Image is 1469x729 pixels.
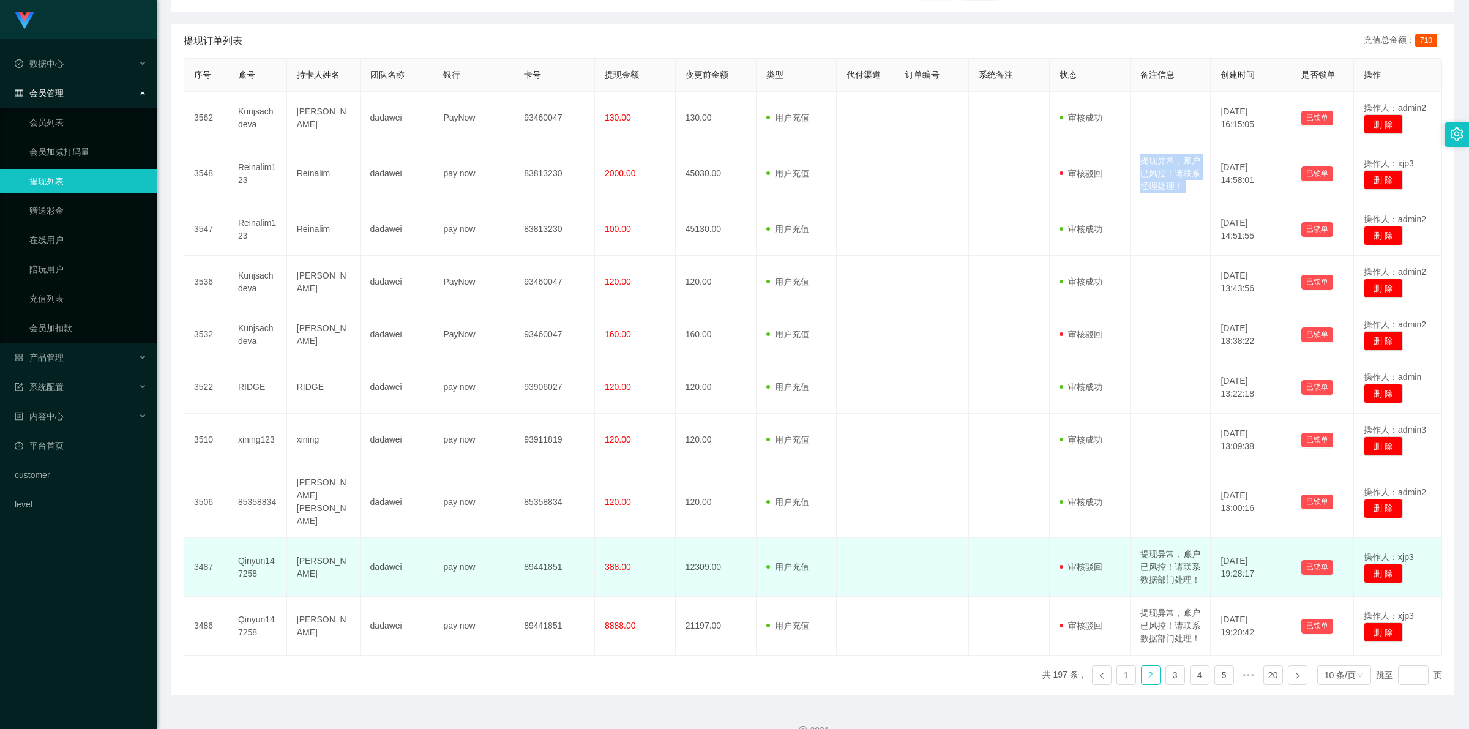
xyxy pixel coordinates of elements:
span: 审核成功 [1060,497,1102,507]
i: 图标: appstore-o [15,353,23,362]
a: 3 [1166,666,1184,684]
td: 3547 [184,203,228,256]
li: 共 197 条， [1042,665,1087,685]
td: dadawei [361,361,434,414]
td: [DATE] 13:43:56 [1211,256,1291,308]
span: 用户充值 [766,382,809,392]
span: 130.00 [605,113,631,122]
td: [DATE] 14:51:55 [1211,203,1291,256]
button: 已锁单 [1301,380,1333,395]
button: 已锁单 [1301,166,1333,181]
img: logo.9652507e.png [15,12,34,29]
button: 删 除 [1364,564,1403,583]
a: 图标: dashboard平台首页 [15,433,147,458]
li: 2 [1141,665,1161,685]
td: dadawei [361,144,434,203]
td: PayNow [433,92,514,144]
a: customer [15,463,147,487]
td: 3510 [184,414,228,466]
a: 提现列表 [29,169,147,193]
td: [DATE] 13:00:16 [1211,466,1291,538]
span: 操作人：admin3 [1364,425,1426,435]
span: 审核驳回 [1060,562,1102,572]
td: 160.00 [676,308,757,361]
a: level [15,492,147,517]
span: 卡号 [524,70,541,80]
td: dadawei [361,597,434,656]
span: 操作人：admin [1364,372,1421,382]
span: 用户充值 [766,621,809,630]
span: 用户充值 [766,435,809,444]
a: 1 [1117,666,1135,684]
i: 图标: table [15,89,23,97]
button: 删 除 [1364,622,1403,642]
td: Reinalim [287,144,361,203]
td: pay now [433,597,514,656]
span: 操作 [1364,70,1381,80]
td: Qinyun147258 [228,597,287,656]
td: 45130.00 [676,203,757,256]
td: 120.00 [676,256,757,308]
span: 操作人：admin2 [1364,487,1426,497]
td: [DATE] 16:15:05 [1211,92,1291,144]
td: pay now [433,538,514,597]
i: 图标: profile [15,412,23,421]
i: 图标: left [1098,672,1105,679]
td: 提现异常，账户已风控！请联系数据部门处理！ [1131,538,1211,597]
span: 订单编号 [905,70,940,80]
td: Kunjsachdeva [228,256,287,308]
td: 120.00 [676,414,757,466]
span: 120.00 [605,277,631,286]
button: 删 除 [1364,226,1403,245]
span: 提现订单列表 [184,34,242,48]
td: 93460047 [514,92,595,144]
li: 3 [1165,665,1185,685]
button: 删 除 [1364,170,1403,190]
span: 审核成功 [1060,224,1102,234]
td: xining [287,414,361,466]
td: [PERSON_NAME] [PERSON_NAME] [287,466,361,538]
span: 操作人：admin2 [1364,103,1426,113]
td: pay now [433,414,514,466]
span: 120.00 [605,435,631,444]
span: 用户充值 [766,562,809,572]
span: 100.00 [605,224,631,234]
td: dadawei [361,308,434,361]
td: 3536 [184,256,228,308]
td: dadawei [361,92,434,144]
td: 3548 [184,144,228,203]
button: 已锁单 [1301,619,1333,634]
td: 93460047 [514,256,595,308]
i: 图标: right [1294,672,1301,679]
li: 下一页 [1288,665,1307,685]
span: 审核驳回 [1060,329,1102,339]
td: pay now [433,466,514,538]
td: xining123 [228,414,287,466]
button: 已锁单 [1301,327,1333,342]
td: pay now [433,203,514,256]
span: 审核成功 [1060,382,1102,392]
span: 120.00 [605,382,631,392]
a: 充值列表 [29,286,147,311]
span: 用户充值 [766,168,809,178]
span: 备注信息 [1140,70,1175,80]
span: 提现金额 [605,70,639,80]
td: pay now [433,361,514,414]
td: [PERSON_NAME] [287,308,361,361]
span: 用户充值 [766,113,809,122]
td: 93460047 [514,308,595,361]
td: 120.00 [676,361,757,414]
i: 图标: check-circle-o [15,59,23,68]
td: Kunjsachdeva [228,92,287,144]
span: 160.00 [605,329,631,339]
li: 4 [1190,665,1209,685]
td: 3486 [184,597,228,656]
td: 21197.00 [676,597,757,656]
span: 120.00 [605,497,631,507]
span: 团队名称 [370,70,405,80]
td: dadawei [361,538,434,597]
li: 向后 5 页 [1239,665,1258,685]
i: 图标: down [1356,671,1364,680]
a: 会员加减打码量 [29,140,147,164]
span: 代付渠道 [847,70,881,80]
